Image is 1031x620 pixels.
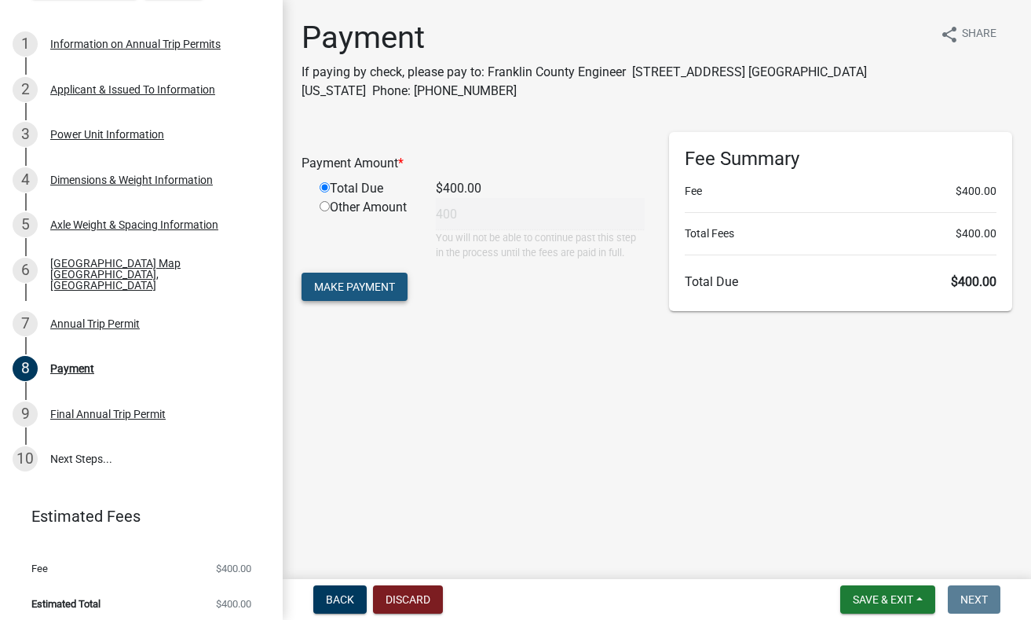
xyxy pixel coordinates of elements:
[13,501,258,532] a: Estimated Fees
[13,77,38,102] div: 2
[685,183,997,200] li: Fee
[853,593,913,606] span: Save & Exit
[13,212,38,237] div: 5
[960,593,988,606] span: Next
[308,198,424,260] div: Other Amount
[50,219,218,230] div: Axle Weight & Spacing Information
[840,585,935,614] button: Save & Exit
[31,563,48,574] span: Fee
[326,593,354,606] span: Back
[31,599,101,609] span: Estimated Total
[313,585,367,614] button: Back
[13,402,38,427] div: 9
[927,19,1009,50] button: shareShare
[308,179,424,198] div: Total Due
[13,356,38,381] div: 8
[302,273,408,301] button: Make Payment
[424,179,656,198] div: $400.00
[50,363,94,374] div: Payment
[373,585,443,614] button: Discard
[685,226,997,242] li: Total Fees
[956,183,996,200] span: $400.00
[50,174,213,185] div: Dimensions & Weight Information
[13,122,38,147] div: 3
[50,39,221,50] div: Information on Annual Trip Permits
[13,311,38,336] div: 7
[50,409,166,420] div: Final Annual Trip Permit
[948,585,1000,614] button: Next
[13,31,38,57] div: 1
[951,274,996,289] span: $400.00
[940,25,959,44] i: share
[13,167,38,193] div: 4
[314,281,395,293] span: Make Payment
[956,226,996,242] span: $400.00
[302,19,927,57] h1: Payment
[216,599,251,609] span: $400.00
[50,258,258,291] div: [GEOGRAPHIC_DATA] Map [GEOGRAPHIC_DATA], [GEOGRAPHIC_DATA]
[216,563,251,574] span: $400.00
[50,318,140,329] div: Annual Trip Permit
[50,84,215,95] div: Applicant & Issued To Information
[13,446,38,471] div: 10
[685,148,997,171] h6: Fee Summary
[685,274,997,289] h6: Total Due
[962,25,996,44] span: Share
[13,258,38,283] div: 6
[50,129,164,140] div: Power Unit Information
[290,154,657,173] div: Payment Amount
[302,63,927,101] p: If paying by check, please pay to: Franklin County Engineer [STREET_ADDRESS] [GEOGRAPHIC_DATA][US...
